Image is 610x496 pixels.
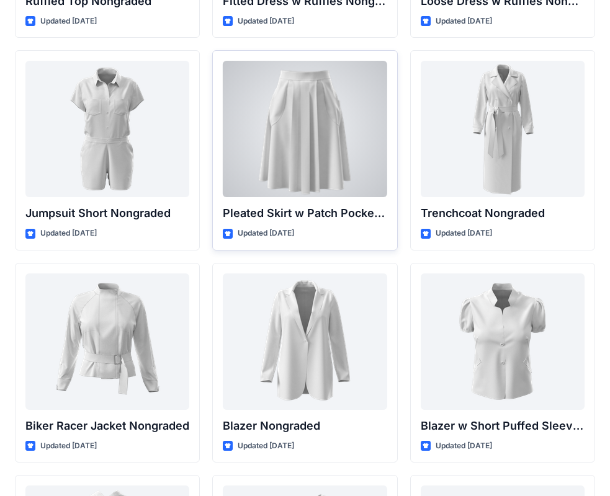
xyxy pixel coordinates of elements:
[421,205,585,222] p: Trenchcoat Nongraded
[25,205,189,222] p: Jumpsuit Short Nongraded
[421,273,585,410] a: Blazer w Short Puffed Sleeves Nongraded
[436,227,492,240] p: Updated [DATE]
[436,15,492,28] p: Updated [DATE]
[40,440,97,453] p: Updated [DATE]
[238,227,294,240] p: Updated [DATE]
[421,417,585,435] p: Blazer w Short Puffed Sleeves Nongraded
[238,15,294,28] p: Updated [DATE]
[25,417,189,435] p: Biker Racer Jacket Nongraded
[238,440,294,453] p: Updated [DATE]
[25,61,189,197] a: Jumpsuit Short Nongraded
[25,273,189,410] a: Biker Racer Jacket Nongraded
[223,205,387,222] p: Pleated Skirt w Patch Pockets Nongraded
[421,61,585,197] a: Trenchcoat Nongraded
[223,273,387,410] a: Blazer Nongraded
[40,227,97,240] p: Updated [DATE]
[223,61,387,197] a: Pleated Skirt w Patch Pockets Nongraded
[223,417,387,435] p: Blazer Nongraded
[436,440,492,453] p: Updated [DATE]
[40,15,97,28] p: Updated [DATE]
